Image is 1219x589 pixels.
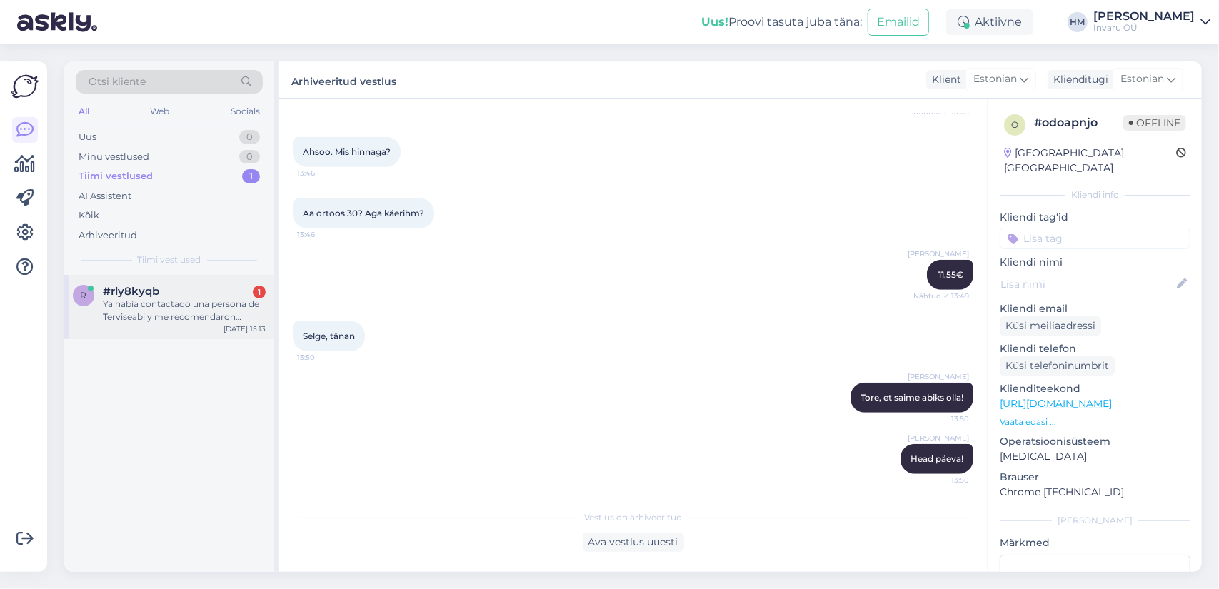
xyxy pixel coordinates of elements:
div: 1 [253,286,266,298]
div: [DATE] 15:13 [224,323,266,334]
span: [PERSON_NAME] [908,433,969,443]
div: Arhiveeritud [79,228,137,243]
span: r [81,290,87,301]
div: Uus [79,130,96,144]
span: Nähtud ✓ 13:49 [913,291,969,301]
p: Kliendi email [1000,301,1190,316]
div: 1 [242,169,260,183]
span: 13:50 [915,475,969,485]
div: HM [1068,12,1088,32]
a: [PERSON_NAME]Invaru OÜ [1093,11,1210,34]
span: Estonian [1120,71,1164,87]
div: Aktiivne [946,9,1033,35]
div: Minu vestlused [79,150,149,164]
p: Chrome [TECHNICAL_ID] [1000,485,1190,500]
span: 13:50 [297,352,351,363]
div: AI Assistent [79,189,131,203]
div: # odoapnjo [1034,114,1123,131]
span: Ahsoo. Mis hinnaga? [303,146,391,157]
div: Socials [228,102,263,121]
input: Lisa nimi [1000,276,1174,292]
div: Invaru OÜ [1093,22,1195,34]
span: Estonian [973,71,1017,87]
div: All [76,102,92,121]
div: Ya había contactado una persona de Terviseabi y me recomendaron contactarlos para poder rentar co... [103,298,266,323]
p: Kliendi tag'id [1000,210,1190,225]
span: 13:46 [297,168,351,178]
span: 11.55€ [938,269,963,280]
span: Head päeva! [911,453,963,464]
span: [PERSON_NAME] [908,371,969,382]
div: Klient [926,72,961,87]
span: 13:50 [915,413,969,424]
span: Tiimi vestlused [138,253,201,266]
img: Askly Logo [11,73,39,100]
div: Klienditugi [1048,72,1108,87]
div: Küsi telefoninumbrit [1000,356,1115,376]
a: [URL][DOMAIN_NAME] [1000,397,1112,410]
div: Küsi meiliaadressi [1000,316,1101,336]
div: [PERSON_NAME] [1093,11,1195,22]
p: Brauser [1000,470,1190,485]
div: [GEOGRAPHIC_DATA], [GEOGRAPHIC_DATA] [1004,146,1176,176]
p: Operatsioonisüsteem [1000,434,1190,449]
span: Aa ortoos 30? Aga käerihm? [303,208,424,218]
span: Offline [1123,115,1186,131]
div: Kliendi info [1000,188,1190,201]
div: [PERSON_NAME] [1000,514,1190,527]
button: Emailid [868,9,929,36]
div: Proovi tasuta juba täna: [701,14,862,31]
span: #rly8kyqb [103,285,159,298]
p: Vaata edasi ... [1000,416,1190,428]
div: Kõik [79,208,99,223]
b: Uus! [701,15,728,29]
p: Kliendi telefon [1000,341,1190,356]
span: Selge, tänan [303,331,355,341]
span: [PERSON_NAME] [908,248,969,259]
span: Otsi kliente [89,74,146,89]
label: Arhiveeritud vestlus [291,70,396,89]
p: Kliendi nimi [1000,255,1190,270]
div: Web [148,102,173,121]
p: Klienditeekond [1000,381,1190,396]
div: 0 [239,150,260,164]
p: [MEDICAL_DATA] [1000,449,1190,464]
span: o [1011,119,1018,130]
input: Lisa tag [1000,228,1190,249]
span: Vestlus on arhiveeritud [584,511,682,524]
div: Ava vestlus uuesti [583,533,684,552]
div: Tiimi vestlused [79,169,153,183]
p: Märkmed [1000,535,1190,550]
span: 13:46 [297,229,351,240]
div: 0 [239,130,260,144]
span: Tore, et saime abiks olla! [861,392,963,403]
